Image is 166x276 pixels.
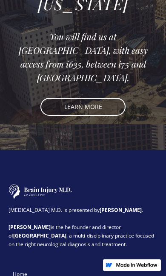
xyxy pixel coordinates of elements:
div: [MEDICAL_DATA] M.D. is presented by . is the he founder and director of , a multi-disciplinary pr... [9,199,157,249]
em: You will find us at [GEOGRAPHIC_DATA], with easy access from i635, between i75 and [GEOGRAPHIC_DA... [19,30,148,83]
strong: [PERSON_NAME] [9,223,51,231]
strong: [GEOGRAPHIC_DATA] [13,232,66,239]
a: LEARN MORE [40,98,126,116]
strong: [PERSON_NAME] [100,206,142,214]
img: Made in Webflow [116,263,157,267]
